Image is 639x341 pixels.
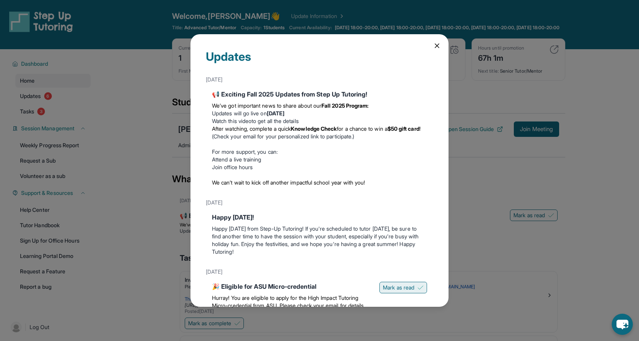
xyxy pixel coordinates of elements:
li: Updates will go live on [212,110,427,117]
a: Watch this video [212,118,252,124]
li: to get all the details [212,117,427,125]
span: Hurray! You are eligible to apply for the High Impact Tutoring Micro-credential from ASU. Please ... [212,294,365,309]
strong: Knowledge Check [291,125,337,132]
strong: Fall 2025 Program: [321,102,369,109]
span: for a chance to win a [337,125,387,132]
div: 🎉 Eligible for ASU Micro-credential [212,282,373,291]
span: After watching, complete a quick [212,125,291,132]
p: For more support, you can: [212,148,427,156]
span: We can’t wait to kick off another impactful school year with you! [212,179,365,186]
strong: [DATE] [267,110,285,116]
li: (Check your email for your personalized link to participate.) [212,125,427,140]
a: Join office hours [212,164,253,170]
button: chat-button [612,314,633,335]
div: Happy [DATE]! [212,213,427,222]
button: Mark as read [379,282,427,293]
span: We’ve got important news to share about our [212,102,321,109]
div: [DATE] [206,265,433,279]
div: 📢 Exciting Fall 2025 Updates from Step Up Tutoring! [212,90,427,99]
span: ! [419,125,420,132]
a: Attend a live training [212,156,262,163]
p: Happy [DATE] from Step-Up Tutoring! If you're scheduled to tutor [DATE], be sure to find another ... [212,225,427,256]
strong: $50 gift card [387,125,419,132]
div: [DATE] [206,196,433,210]
div: Updates [206,50,433,73]
span: Mark as read [383,284,414,291]
img: Mark as read [417,284,424,291]
div: [DATE] [206,73,433,86]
